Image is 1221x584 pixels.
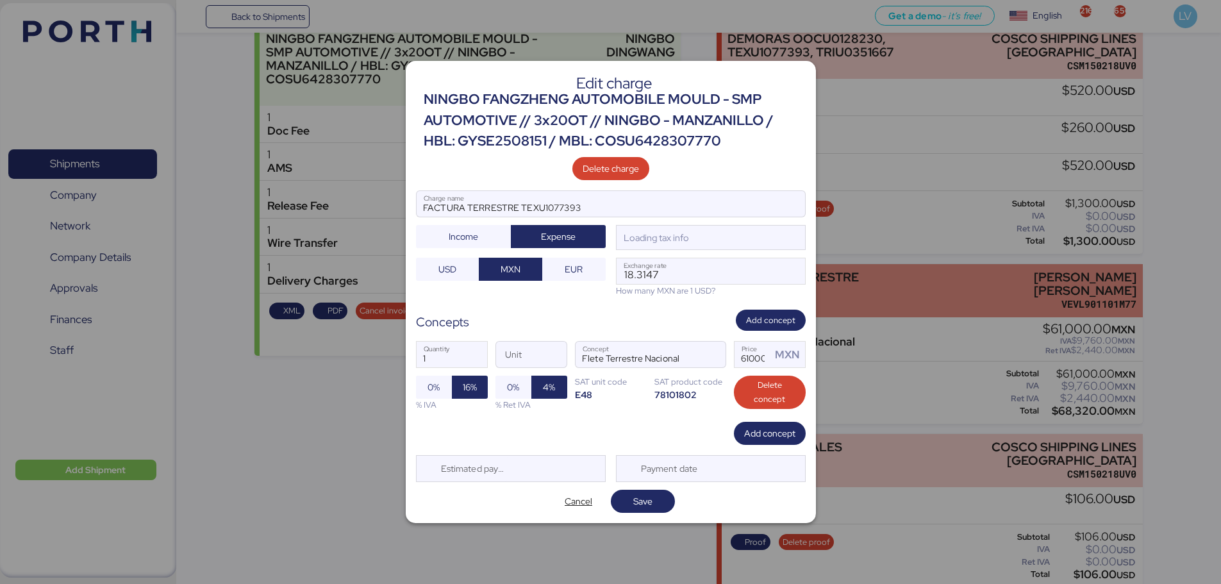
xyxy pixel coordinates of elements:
[734,376,806,409] button: Delete concept
[424,89,806,151] div: NINGBO FANGZHENG AUTOMOBILE MOULD - SMP AUTOMOTIVE // 3x20OT // NINGBO - MANZANILLO / HBL: GYSE25...
[416,376,452,399] button: 0%
[428,380,440,395] span: 0%
[541,229,576,244] span: Expense
[744,378,795,406] span: Delete concept
[496,342,567,367] input: Unit
[417,342,487,367] input: Quantity
[736,310,806,331] button: Add concept
[565,494,592,509] span: Cancel
[449,229,478,244] span: Income
[572,157,649,180] button: Delete charge
[575,388,647,401] div: E48
[654,388,726,401] div: 78101802
[452,376,488,399] button: 16%
[479,258,542,281] button: MXN
[511,225,606,248] button: Expense
[622,231,690,245] div: Loading tax info
[543,380,555,395] span: 4%
[654,376,726,388] div: SAT product code
[507,380,519,395] span: 0%
[416,225,511,248] button: Income
[746,313,795,328] span: Add concept
[611,490,675,513] button: Save
[438,262,456,277] span: USD
[699,345,726,372] button: ConceptConcept
[576,342,695,367] input: Concept
[547,490,611,513] button: Cancel
[735,342,772,367] input: Price
[583,161,639,176] span: Delete charge
[417,191,805,217] input: Charge name
[744,426,795,441] span: Add concept
[734,422,806,445] button: Add concept
[416,313,469,331] div: Concepts
[616,285,806,297] div: How many MXN are 1 USD?
[575,376,647,388] div: SAT unit code
[531,376,567,399] button: 4%
[775,347,804,363] div: MXN
[617,258,805,284] input: Exchange rate
[633,494,652,509] span: Save
[565,262,583,277] span: EUR
[542,258,606,281] button: EUR
[424,78,806,89] div: Edit charge
[463,380,477,395] span: 16%
[495,376,531,399] button: 0%
[501,262,520,277] span: MXN
[495,399,567,411] div: % Ret IVA
[416,399,488,411] div: % IVA
[416,258,479,281] button: USD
